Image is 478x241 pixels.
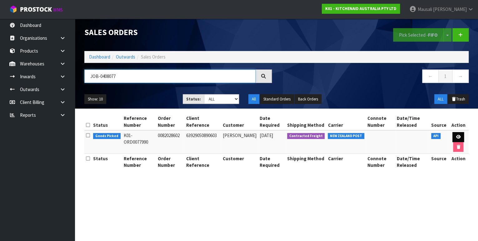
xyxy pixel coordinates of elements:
th: Action [448,154,469,170]
span: Sales Orders [141,54,166,60]
input: Search sales orders [84,69,256,83]
span: ProStock [20,5,52,13]
th: Date Required [258,113,286,130]
a: 1 [438,69,452,83]
span: Mausali [417,6,432,12]
td: [PERSON_NAME] [221,130,258,154]
a: Outwards [116,54,135,60]
span: [DATE] [259,132,273,138]
span: [PERSON_NAME] [433,6,466,12]
td: 0082028602 [156,130,185,154]
strong: Status: [186,96,201,102]
th: Order Number [156,113,185,130]
th: Shipping Method [286,113,326,130]
th: Date/Time Released [395,113,430,130]
th: Order Number [156,154,185,170]
th: Reference Number [122,113,156,130]
th: Connote Number [366,154,395,170]
th: Customer [221,154,258,170]
button: Pick Selected -FIFO [393,28,444,42]
th: Shipping Method [286,154,326,170]
th: Source [430,113,448,130]
button: Standard Orders [260,94,294,104]
a: ← [422,69,439,83]
th: Source [430,154,448,170]
th: Status [92,154,122,170]
a: K01 - KITCHENAID AUSTRALIA PTY LTD [322,4,400,14]
th: Customer [221,113,258,130]
h1: Sales Orders [84,28,272,37]
button: Back Orders [295,94,321,104]
button: Trash [448,94,469,104]
th: Action [448,113,469,130]
strong: FIFO [428,32,438,38]
th: Carrier [326,154,366,170]
nav: Page navigation [281,69,469,85]
button: ALL [434,94,447,104]
strong: K01 - KITCHENAID AUSTRALIA PTY LTD [325,6,396,11]
a: Dashboard [89,54,110,60]
span: API [431,133,441,139]
button: All [248,94,259,104]
th: Client Reference [185,154,221,170]
th: Carrier [326,113,366,130]
th: Client Reference [185,113,221,130]
td: K01-ORD0077990 [122,130,156,154]
th: Date/Time Released [395,154,430,170]
span: Contracted Freight [287,133,325,139]
td: 63929050890603 [185,130,221,154]
span: Goods Picked [93,133,121,139]
th: Reference Number [122,154,156,170]
button: Show: 10 [84,94,106,104]
span: NEW ZEALAND POST [328,133,364,139]
th: Date Required [258,154,286,170]
th: Status [92,113,122,130]
th: Connote Number [366,113,395,130]
img: cube-alt.png [9,5,17,13]
a: → [452,69,469,83]
small: WMS [53,7,63,13]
